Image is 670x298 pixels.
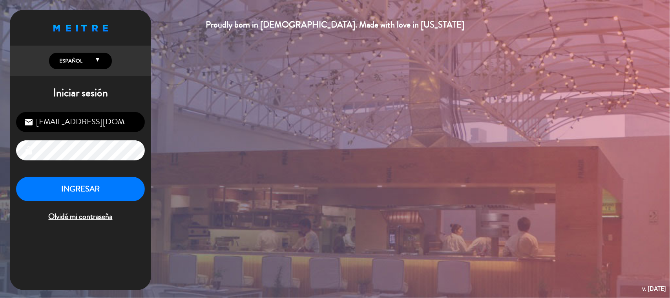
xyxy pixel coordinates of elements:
span: Español [57,57,82,65]
div: v. [DATE] [642,283,666,294]
button: INGRESAR [16,177,145,202]
i: email [24,118,33,127]
input: Correo Electrónico [16,112,145,132]
i: lock [24,146,33,155]
h1: Iniciar sesión [10,86,151,100]
span: Olvidé mi contraseña [16,210,145,223]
